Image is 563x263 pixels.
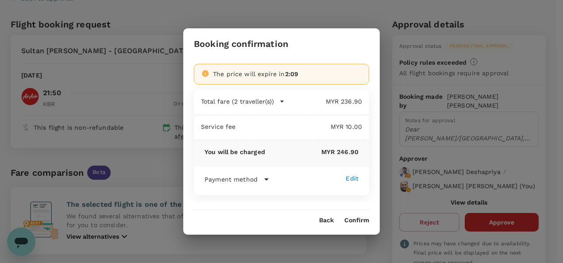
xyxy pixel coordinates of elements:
p: Total fare (2 traveller(s)) [201,97,274,106]
div: The price will expire in [213,70,362,78]
p: Service fee [201,122,236,131]
p: MYR 10.00 [236,122,362,131]
p: MYR 246.90 [265,147,359,156]
div: Edit [346,174,359,183]
button: Back [319,217,334,224]
button: Confirm [344,217,369,224]
button: Total fare (2 traveller(s)) [201,97,285,106]
p: Payment method [204,175,258,184]
span: 2:09 [285,70,299,77]
p: You will be charged [204,147,265,156]
p: MYR 236.90 [285,97,362,106]
h3: Booking confirmation [194,39,288,49]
